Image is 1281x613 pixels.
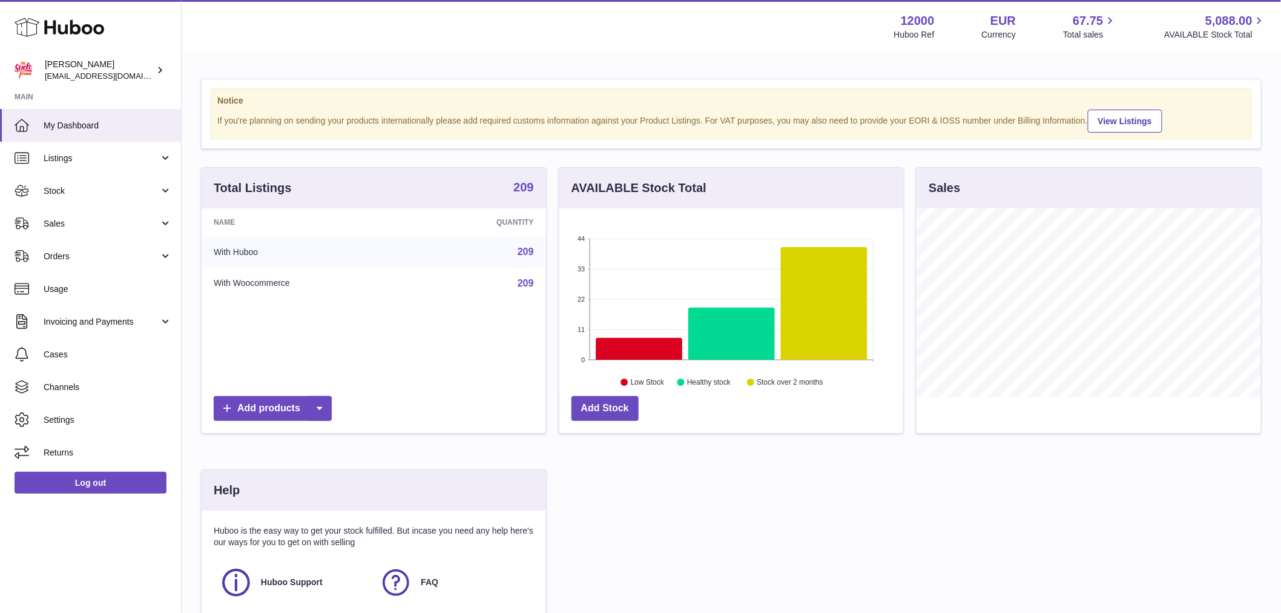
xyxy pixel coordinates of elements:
[518,247,534,257] a: 209
[44,283,172,295] span: Usage
[415,208,546,236] th: Quantity
[214,482,240,499] h3: Help
[1164,13,1266,41] a: 5,088.00 AVAILABLE Stock Total
[220,566,367,599] a: Huboo Support
[894,29,935,41] div: Huboo Ref
[990,13,1016,29] strong: EUR
[214,396,332,421] a: Add products
[1205,13,1253,29] span: 5,088.00
[202,268,415,299] td: With Woocommerce
[1063,29,1117,41] span: Total sales
[44,153,159,164] span: Listings
[44,120,172,131] span: My Dashboard
[513,181,533,196] a: 209
[421,577,438,588] span: FAQ
[44,185,159,197] span: Stock
[1088,110,1162,133] a: View Listings
[982,29,1016,41] div: Currency
[44,251,159,262] span: Orders
[1073,13,1103,29] span: 67.75
[631,379,665,387] text: Low Stock
[757,379,823,387] text: Stock over 2 months
[518,278,534,288] a: 209
[901,13,935,29] strong: 12000
[578,235,585,242] text: 44
[202,208,415,236] th: Name
[44,447,172,459] span: Returns
[1063,13,1117,41] a: 67.75 Total sales
[202,236,415,268] td: With Huboo
[44,349,172,360] span: Cases
[214,180,292,196] h3: Total Listings
[578,326,585,333] text: 11
[571,180,706,196] h3: AVAILABLE Stock Total
[45,71,178,81] span: [EMAIL_ADDRESS][DOMAIN_NAME]
[380,566,527,599] a: FAQ
[44,218,159,230] span: Sales
[261,577,323,588] span: Huboo Support
[15,61,33,79] img: internalAdmin-12000@internal.huboo.com
[217,95,1245,107] strong: Notice
[513,181,533,193] strong: 209
[44,414,172,426] span: Settings
[578,296,585,303] text: 22
[1164,29,1266,41] span: AVAILABLE Stock Total
[929,180,960,196] h3: Sales
[578,265,585,273] text: 33
[45,59,154,82] div: [PERSON_NAME]
[217,108,1245,133] div: If you're planning on sending your products internationally please add required customs informati...
[214,525,534,548] p: Huboo is the easy way to get your stock fulfilled. But incase you need any help here's our ways f...
[687,379,731,387] text: Healthy stock
[15,472,166,494] a: Log out
[581,356,585,363] text: 0
[571,396,639,421] a: Add Stock
[44,316,159,328] span: Invoicing and Payments
[44,382,172,393] span: Channels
